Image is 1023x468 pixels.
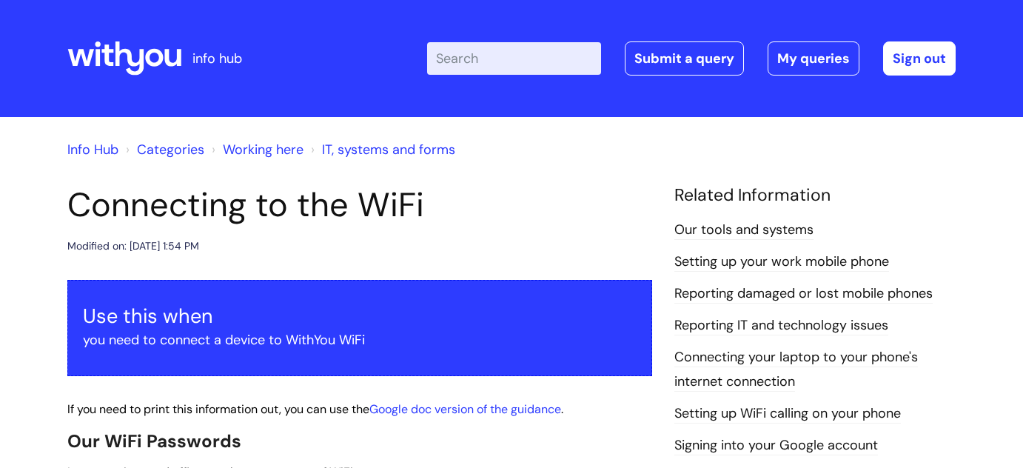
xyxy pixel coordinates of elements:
[192,47,242,70] p: info hub
[83,304,637,328] h3: Use this when
[369,401,561,417] a: Google doc version of the guidance
[674,316,888,335] a: Reporting IT and technology issues
[674,436,878,455] a: Signing into your Google account
[67,237,199,255] div: Modified on: [DATE] 1:54 PM
[674,221,814,240] a: Our tools and systems
[674,348,918,391] a: Connecting your laptop to your phone's internet connection
[322,141,455,158] a: IT, systems and forms
[674,284,933,304] a: Reporting damaged or lost mobile phones
[883,41,956,76] a: Sign out
[427,42,601,75] input: Search
[122,138,204,161] li: Solution home
[674,253,889,272] a: Setting up your work mobile phone
[674,185,956,206] h4: Related Information
[768,41,859,76] a: My queries
[67,141,118,158] a: Info Hub
[427,41,956,76] div: | -
[625,41,744,76] a: Submit a query
[67,185,652,225] h1: Connecting to the WiFi
[67,429,241,452] span: Our WiFi Passwords
[137,141,204,158] a: Categories
[83,328,637,352] p: you need to connect a device to WithYou WiFi
[307,138,455,161] li: IT, systems and forms
[223,141,303,158] a: Working here
[674,404,901,424] a: Setting up WiFi calling on your phone
[67,401,563,417] span: If you need to print this information out, you can use the .
[208,138,303,161] li: Working here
